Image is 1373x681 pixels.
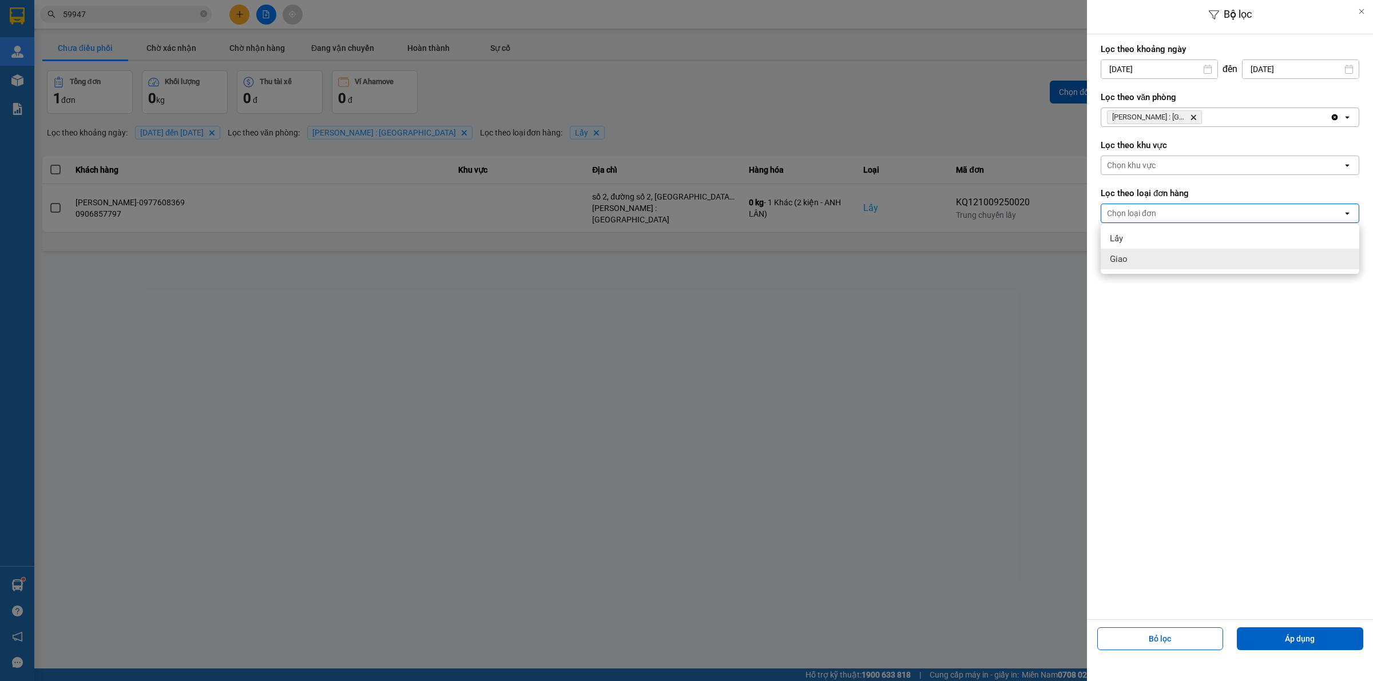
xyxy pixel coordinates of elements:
[1107,110,1202,124] span: Hồ Chí Minh : Kho Quận 12, close by backspace
[1107,160,1156,171] div: Chọn khu vực
[1107,208,1156,219] div: Chọn loại đơn
[1097,627,1224,650] button: Bỏ lọc
[1110,233,1123,244] span: Lấy
[1101,91,1359,103] label: Lọc theo văn phòng
[1101,60,1217,78] input: Select a date.
[1330,113,1339,122] svg: Clear all
[1243,60,1359,78] input: Select a date.
[1190,114,1197,121] svg: Delete
[1112,113,1185,122] span: Hồ Chí Minh : Kho Quận 12
[1101,224,1359,274] ul: Menu
[1224,8,1252,20] span: Bộ lọc
[1101,43,1359,55] label: Lọc theo khoảng ngày
[1237,627,1363,650] button: Áp dụng
[1343,161,1352,170] svg: open
[1110,253,1128,265] span: Giao
[1101,188,1359,199] label: Lọc theo loại đơn hàng
[1101,140,1359,151] label: Lọc theo khu vực
[1218,63,1242,75] div: đến
[1343,209,1352,218] svg: open
[1343,113,1352,122] svg: open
